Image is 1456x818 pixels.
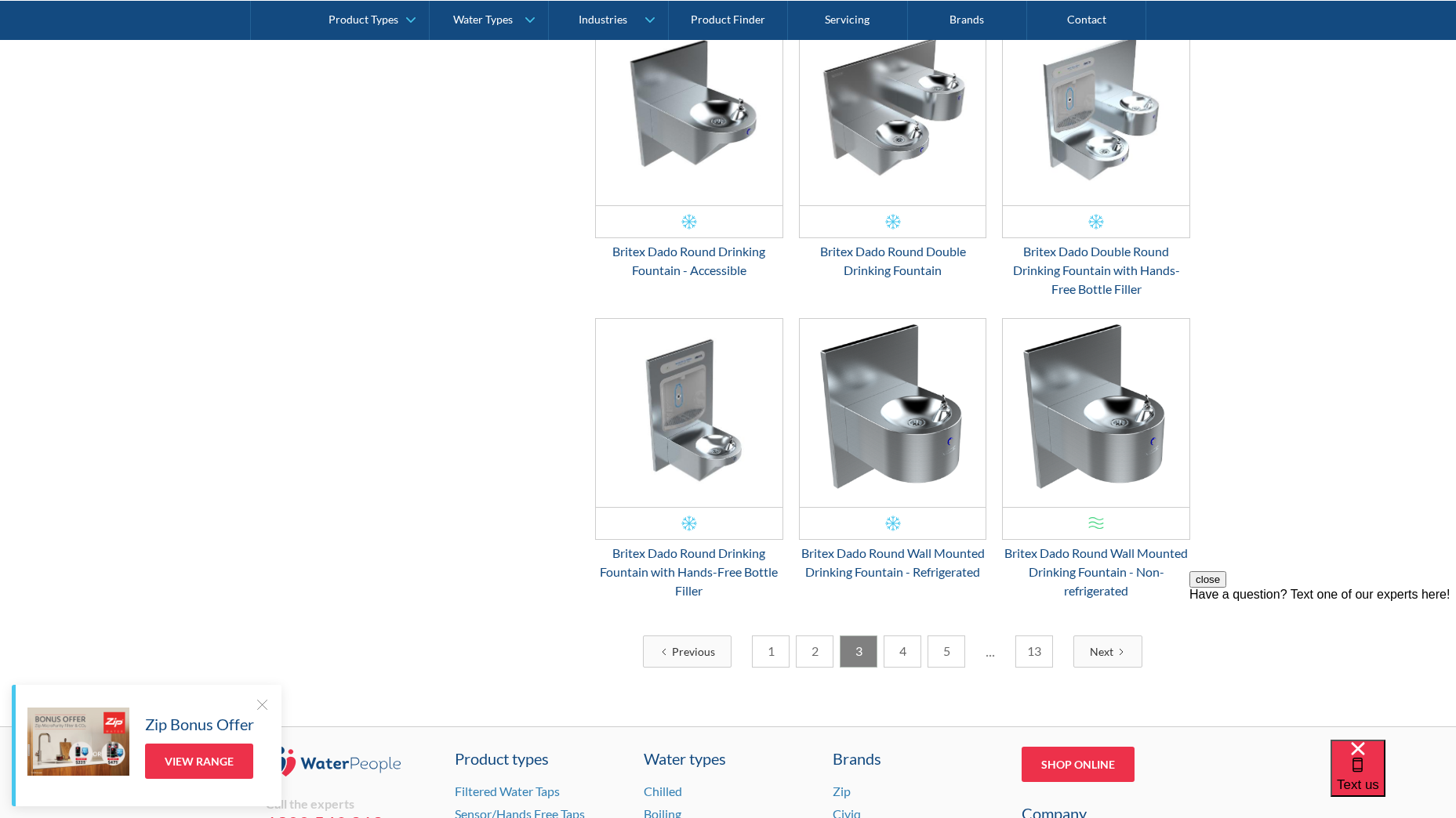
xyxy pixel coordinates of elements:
[1189,571,1456,759] iframe: podium webchat widget prompt
[644,747,813,770] a: Water types
[145,744,253,779] a: View Range
[644,784,682,798] a: Chilled
[145,712,254,736] h5: Zip Bonus Offer
[672,643,715,660] div: Previous
[840,635,877,668] a: 3
[595,242,783,280] div: Britex Dado Round Drinking Fountain - Accessible
[800,17,986,205] img: Britex Dado Round Double Drinking Fountain
[796,635,833,668] a: 2
[1002,544,1190,600] div: Britex Dado Round Wall Mounted Drinking Fountain - Non-refrigerated
[1003,319,1189,507] img: Britex Dado Round Wall Mounted Drinking Fountain - Non-refrigerated
[329,13,398,26] div: Product Types
[595,318,783,600] a: Britex Dado Round Drinking Fountain with Hands-Free Bottle FillerBritex Dado Round Drinking Fount...
[799,544,987,581] div: Britex Dado Round Wall Mounted Drinking Fountain - Refrigerated
[1090,643,1113,660] div: Next
[752,635,790,668] a: 1
[1022,747,1135,782] a: Shop Online
[971,635,1009,668] div: ...
[595,635,1191,668] div: List
[1015,635,1053,668] a: 13
[643,635,732,668] a: Previous Page
[1331,740,1456,818] iframe: podium webchat widget bubble
[579,13,627,26] div: Industries
[266,796,435,812] div: Call the experts
[453,13,513,26] div: Water Types
[799,16,987,280] a: Britex Dado Round Double Drinking FountainBritex Dado Round Double Drinking Fountain
[833,747,1002,770] div: Brands
[596,319,782,507] img: Britex Dado Round Drinking Fountain with Hands-Free Bottle Filler
[27,708,129,776] img: Zip Bonus Offer
[595,544,783,600] div: Britex Dado Round Drinking Fountain with Hands-Free Bottle Filler
[1002,16,1190,299] a: Britex Dado Double Round Drinking Fountain with Hands-Free Bottle FillerBritex Dado Double Round ...
[1003,17,1189,205] img: Britex Dado Double Round Drinking Fountain with Hands-Free Bottle Filler
[595,16,783,280] a: Britex Dado Round Drinking Fountain - AccessibleBritex Dado Round Drinking Fountain - Accessible
[455,747,624,770] a: Product types
[596,17,782,205] img: Britex Dado Round Drinking Fountain - Accessible
[1073,635,1142,668] a: Next Page
[928,635,965,668] a: 5
[800,319,986,507] img: Britex Dado Round Wall Mounted Drinking Fountain - Refrigerated
[455,784,560,798] a: Filtered Water Taps
[799,242,987,280] div: Britex Dado Round Double Drinking Fountain
[833,784,851,798] a: Zip
[1002,242,1190,299] div: Britex Dado Double Round Drinking Fountain with Hands-Free Bottle Filler
[884,635,921,668] a: 4
[799,318,987,581] a: Britex Dado Round Wall Mounted Drinking Fountain - Refrigerated Britex Dado Round Wall Mounted Dr...
[1002,318,1190,600] a: Britex Dado Round Wall Mounted Drinking Fountain - Non-refrigeratedBritex Dado Round Wall Mounted...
